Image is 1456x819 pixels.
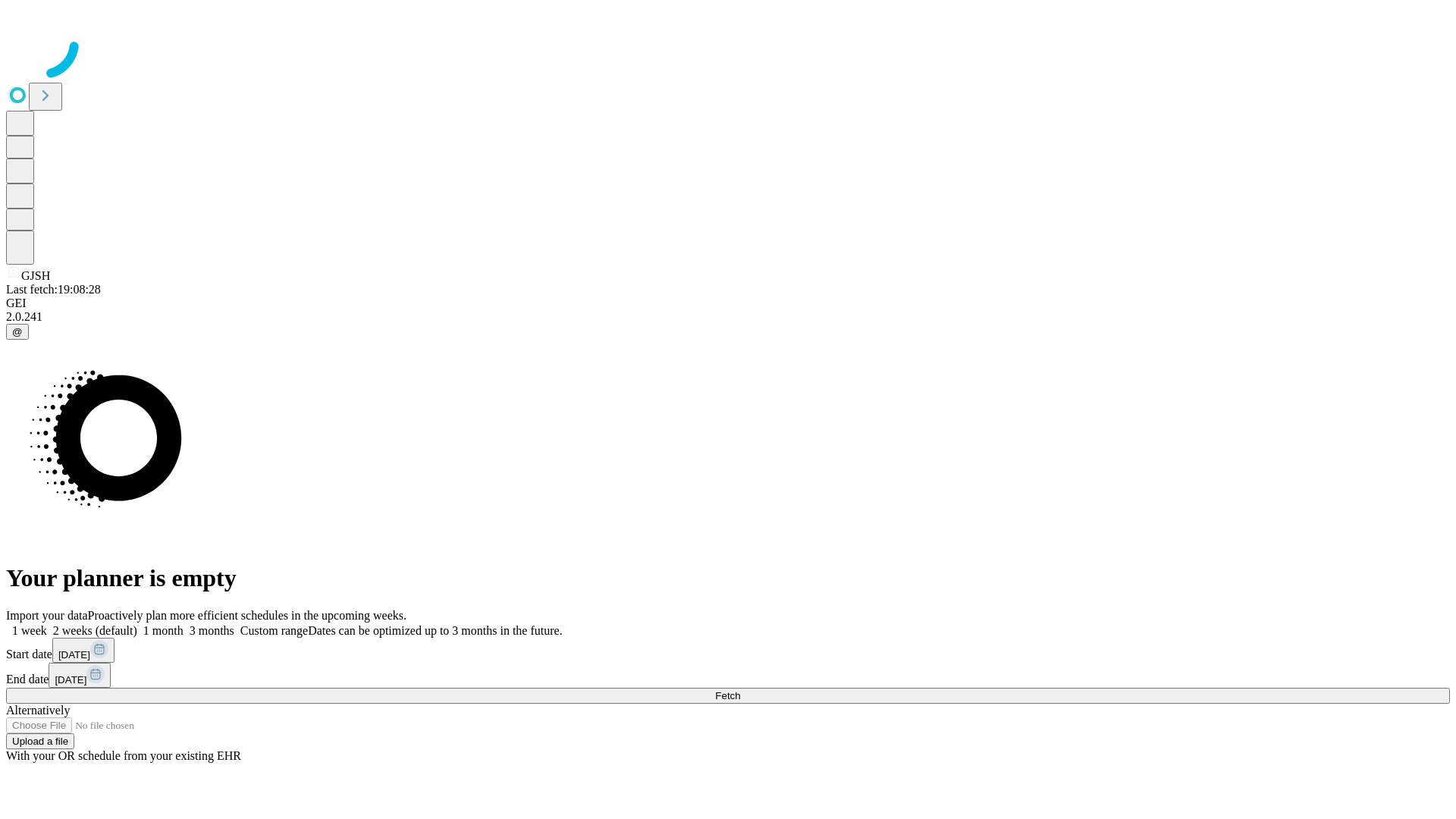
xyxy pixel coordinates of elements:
[308,624,562,637] span: Dates can be optimized up to 3 months in the future.
[6,297,1450,310] div: GEI
[6,638,1450,663] div: Start date
[6,733,74,749] button: Upload a file
[88,609,406,622] span: Proactively plan more efficient schedules in the upcoming weeks.
[52,638,115,663] button: [DATE]
[6,704,70,717] span: Alternatively
[190,624,234,637] span: 3 months
[6,564,1450,592] h1: Your planner is empty
[143,624,184,637] span: 1 month
[240,624,308,637] span: Custom range
[53,624,137,637] span: 2 weeks (default)
[6,310,1450,324] div: 2.0.241
[6,688,1450,704] button: Fetch
[12,624,47,637] span: 1 week
[21,269,50,282] span: GJSH
[12,326,23,337] span: @
[6,609,88,622] span: Import your data
[6,324,29,340] button: @
[6,283,101,296] span: Last fetch: 19:08:28
[6,663,1450,688] div: End date
[55,674,86,686] span: [DATE]
[6,749,241,762] span: With your OR schedule from your existing EHR
[49,663,111,688] button: [DATE]
[715,690,740,701] span: Fetch
[58,649,90,661] span: [DATE]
